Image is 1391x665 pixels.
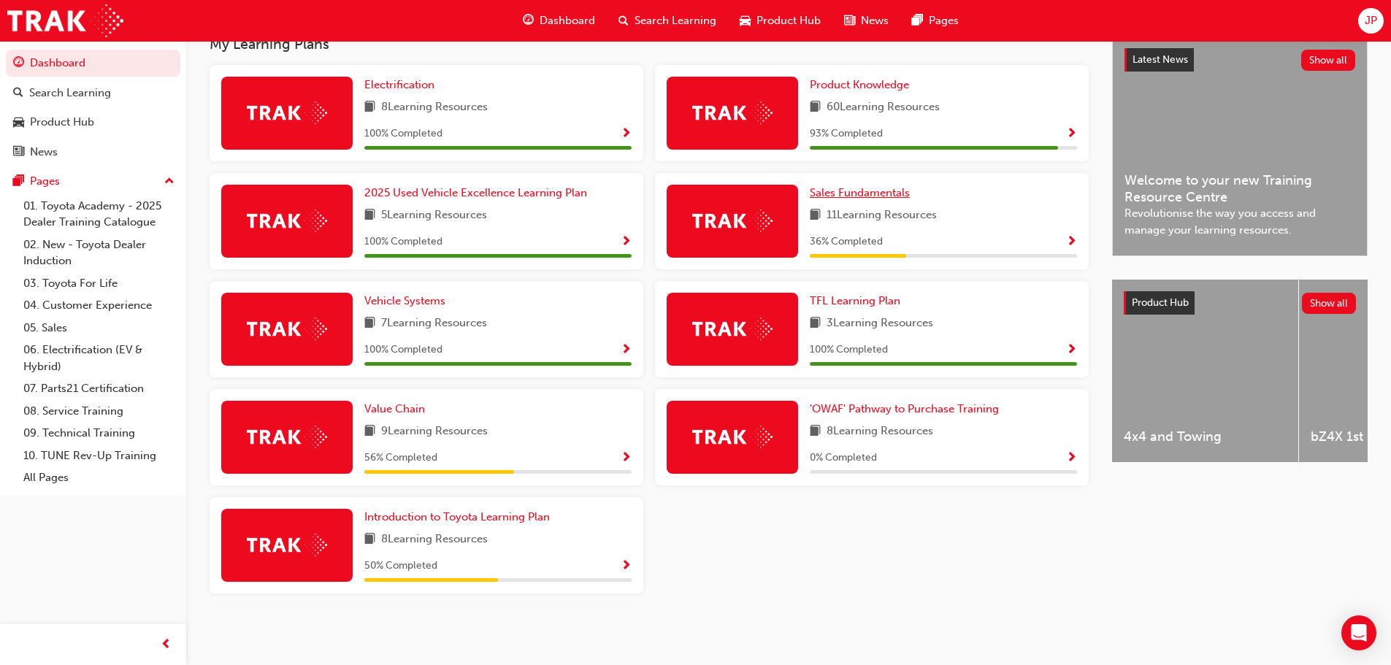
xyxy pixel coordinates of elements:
[364,401,431,418] a: Value Chain
[692,210,773,232] img: Trak
[381,423,488,441] span: 9 Learning Resources
[692,101,773,124] img: Trak
[621,560,632,573] span: Show Progress
[827,99,940,117] span: 60 Learning Resources
[18,422,180,445] a: 09. Technical Training
[18,195,180,234] a: 01. Toyota Academy - 2025 Dealer Training Catalogue
[618,12,629,30] span: search-icon
[13,87,23,100] span: search-icon
[1301,50,1356,71] button: Show all
[1066,233,1077,251] button: Show Progress
[1124,172,1355,205] span: Welcome to your new Training Resource Centre
[607,6,728,36] a: search-iconSearch Learning
[18,317,180,339] a: 05. Sales
[6,168,180,195] button: Pages
[381,315,487,333] span: 7 Learning Resources
[364,402,425,415] span: Value Chain
[1066,452,1077,465] span: Show Progress
[18,445,180,467] a: 10. TUNE Rev-Up Training
[1124,291,1356,315] a: Product HubShow all
[6,50,180,77] a: Dashboard
[740,12,751,30] span: car-icon
[247,534,327,556] img: Trak
[621,341,632,359] button: Show Progress
[810,126,883,142] span: 93 % Completed
[381,207,487,225] span: 5 Learning Resources
[810,207,821,225] span: book-icon
[18,466,180,489] a: All Pages
[18,400,180,423] a: 08. Service Training
[364,77,440,93] a: Electrification
[247,318,327,340] img: Trak
[810,78,909,91] span: Product Knowledge
[832,6,900,36] a: news-iconNews
[621,236,632,249] span: Show Progress
[900,6,970,36] a: pages-iconPages
[13,175,24,188] span: pages-icon
[621,449,632,467] button: Show Progress
[621,128,632,141] span: Show Progress
[364,558,437,574] span: 50 % Completed
[247,426,327,448] img: Trak
[364,531,375,549] span: book-icon
[621,557,632,575] button: Show Progress
[1066,341,1077,359] button: Show Progress
[540,12,595,29] span: Dashboard
[364,294,445,307] span: Vehicle Systems
[18,339,180,377] a: 06. Electrification (EV & Hybrid)
[210,36,1089,53] h3: My Learning Plans
[827,423,933,441] span: 8 Learning Resources
[364,315,375,333] span: book-icon
[13,146,24,159] span: news-icon
[364,186,587,199] span: 2025 Used Vehicle Excellence Learning Plan
[18,377,180,400] a: 07. Parts21 Certification
[728,6,832,36] a: car-iconProduct Hub
[810,423,821,441] span: book-icon
[635,12,716,29] span: Search Learning
[810,185,916,201] a: Sales Fundamentals
[30,173,60,190] div: Pages
[364,510,550,523] span: Introduction to Toyota Learning Plan
[1066,125,1077,143] button: Show Progress
[827,315,933,333] span: 3 Learning Resources
[756,12,821,29] span: Product Hub
[1124,428,1287,445] span: 4x4 and Towing
[1066,344,1077,357] span: Show Progress
[810,315,821,333] span: book-icon
[18,294,180,317] a: 04. Customer Experience
[1112,36,1368,256] a: Latest NewsShow allWelcome to your new Training Resource CentreRevolutionise the way you access a...
[29,85,111,101] div: Search Learning
[1341,615,1376,650] div: Open Intercom Messenger
[810,450,877,466] span: 0 % Completed
[7,4,123,37] img: Trak
[30,114,94,131] div: Product Hub
[18,272,180,295] a: 03. Toyota For Life
[844,12,855,30] span: news-icon
[1066,449,1077,467] button: Show Progress
[810,401,1005,418] a: 'OWAF' Pathway to Purchase Training
[1112,280,1298,462] a: 4x4 and Towing
[364,99,375,117] span: book-icon
[364,509,556,526] a: Introduction to Toyota Learning Plan
[810,234,883,250] span: 36 % Completed
[1132,296,1189,309] span: Product Hub
[810,77,915,93] a: Product Knowledge
[810,293,906,310] a: TFL Learning Plan
[810,99,821,117] span: book-icon
[1124,205,1355,238] span: Revolutionise the way you access and manage your learning resources.
[810,294,900,307] span: TFL Learning Plan
[621,452,632,465] span: Show Progress
[1066,128,1077,141] span: Show Progress
[30,144,58,161] div: News
[1124,48,1355,72] a: Latest NewsShow all
[13,116,24,129] span: car-icon
[364,342,442,358] span: 100 % Completed
[6,47,180,168] button: DashboardSearch LearningProduct HubNews
[692,318,773,340] img: Trak
[381,99,488,117] span: 8 Learning Resources
[861,12,889,29] span: News
[621,233,632,251] button: Show Progress
[364,78,434,91] span: Electrification
[18,234,180,272] a: 02. New - Toyota Dealer Induction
